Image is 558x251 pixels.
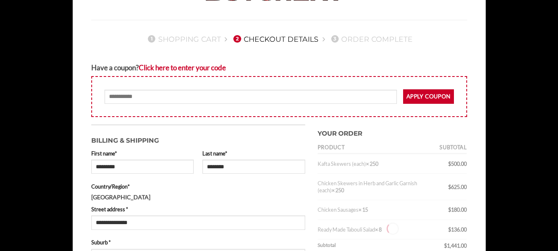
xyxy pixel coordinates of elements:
[91,131,305,146] h3: Billing & Shipping
[231,35,318,43] a: 2Checkout details
[148,35,155,43] span: 1
[139,63,226,72] a: Enter your coupon code
[318,124,467,139] h3: Your order
[202,149,305,158] label: Last name
[91,194,150,201] strong: [GEOGRAPHIC_DATA]
[91,238,305,246] label: Suburb
[91,182,305,191] label: Country/Region
[91,205,305,213] label: Street address
[145,35,221,43] a: 1Shopping Cart
[91,62,467,73] div: Have a coupon?
[233,35,241,43] span: 2
[403,89,454,104] button: Apply coupon
[91,149,194,158] label: First name
[91,28,467,50] nav: Checkout steps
